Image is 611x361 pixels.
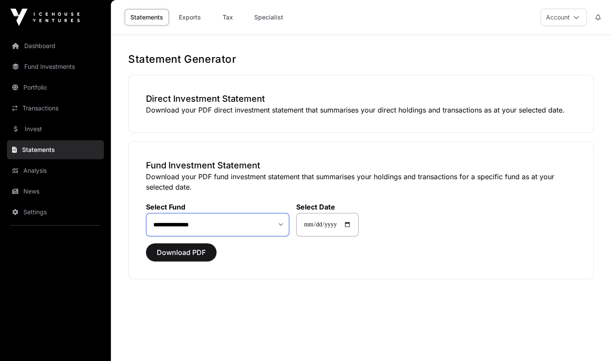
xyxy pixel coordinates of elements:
h1: Statement Generator [128,52,594,66]
iframe: Chat Widget [568,319,611,361]
a: Dashboard [7,36,104,55]
a: Invest [7,119,104,139]
p: Download your PDF fund investment statement that summarises your holdings and transactions for a ... [146,171,576,192]
a: Statements [125,9,169,26]
a: News [7,182,104,201]
a: Exports [172,9,207,26]
a: Fund Investments [7,57,104,76]
label: Select Date [296,203,359,211]
a: Specialist [249,9,289,26]
a: Analysis [7,161,104,180]
label: Select Fund [146,203,289,211]
img: Icehouse Ventures Logo [10,9,80,26]
a: Statements [7,140,104,159]
a: Transactions [7,99,104,118]
a: Settings [7,203,104,222]
a: Download PDF [146,252,217,261]
span: Download PDF [157,247,206,258]
a: Tax [210,9,245,26]
h3: Direct Investment Statement [146,93,576,105]
button: Download PDF [146,243,217,261]
a: Portfolio [7,78,104,97]
button: Account [540,9,587,26]
p: Download your PDF direct investment statement that summarises your direct holdings and transactio... [146,105,576,115]
h3: Fund Investment Statement [146,159,576,171]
